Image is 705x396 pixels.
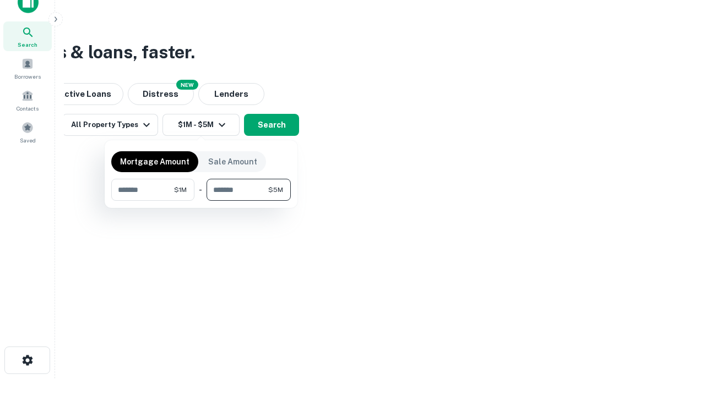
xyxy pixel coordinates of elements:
[120,156,189,168] p: Mortgage Amount
[650,308,705,361] iframe: Chat Widget
[208,156,257,168] p: Sale Amount
[268,185,283,195] span: $5M
[199,179,202,201] div: -
[174,185,187,195] span: $1M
